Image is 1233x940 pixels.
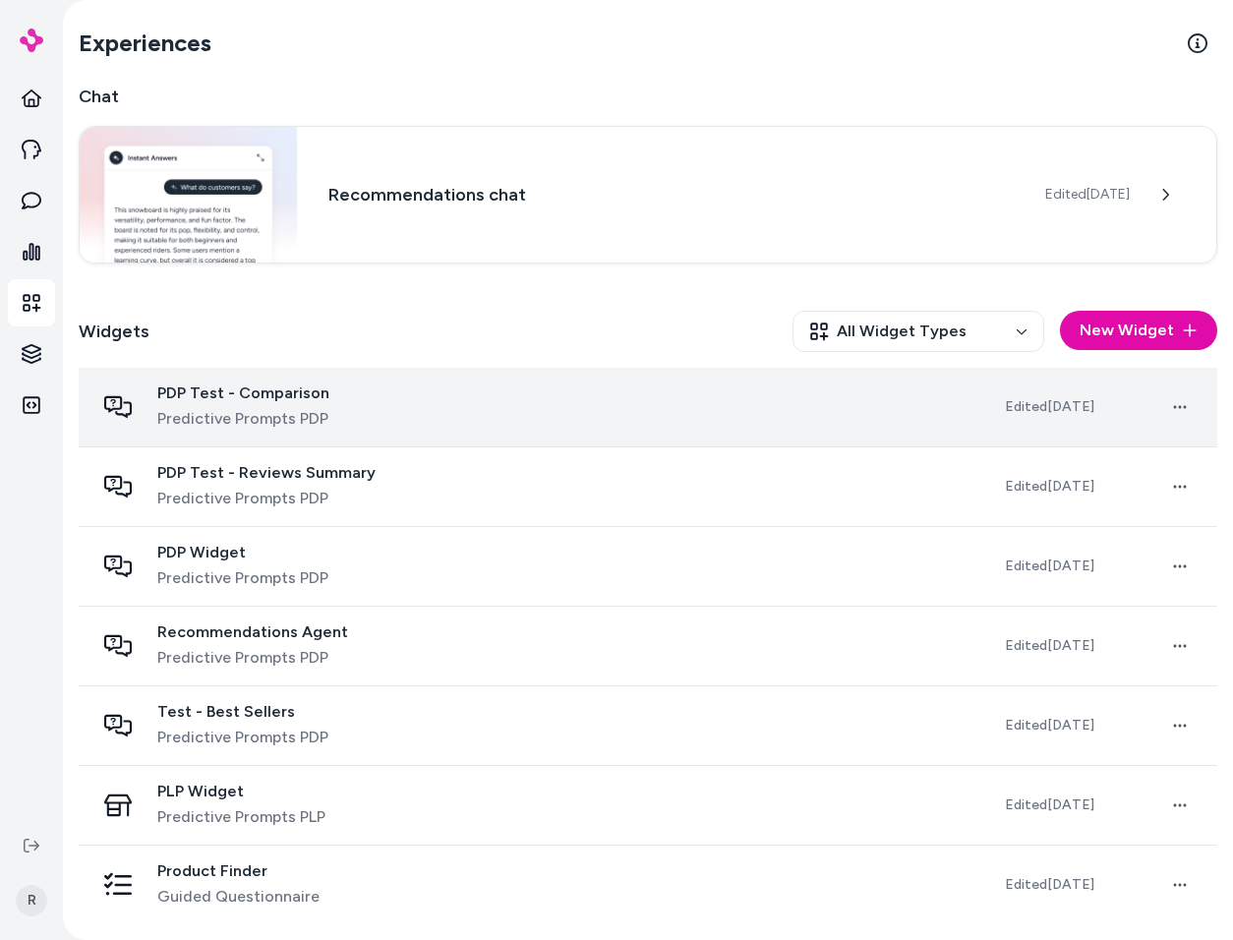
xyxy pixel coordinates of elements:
span: Predictive Prompts PDP [157,566,328,590]
h3: Recommendations chat [328,181,1014,208]
span: Edited [DATE] [1005,796,1094,813]
img: Chat widget [80,127,297,263]
span: R [16,885,47,916]
span: Edited [DATE] [1005,478,1094,495]
span: Predictive Prompts PDP [157,407,329,431]
h2: Widgets [79,318,149,345]
button: All Widget Types [793,311,1044,352]
span: Edited [DATE] [1005,717,1094,734]
span: Predictive Prompts PDP [157,726,328,749]
button: New Widget [1060,311,1217,350]
span: Guided Questionnaire [157,885,320,909]
span: Predictive Prompts PDP [157,646,348,670]
span: Predictive Prompts PDP [157,487,376,510]
span: PDP Test - Reviews Summary [157,463,376,483]
h2: Experiences [79,28,211,59]
span: PDP Test - Comparison [157,383,329,403]
span: Edited [DATE] [1005,637,1094,654]
span: PDP Widget [157,543,328,562]
span: Edited [DATE] [1005,876,1094,893]
span: Recommendations Agent [157,622,348,642]
button: R [12,869,51,932]
h2: Chat [79,83,1217,110]
span: Edited [DATE] [1005,558,1094,574]
span: Edited [DATE] [1045,185,1130,205]
span: Predictive Prompts PLP [157,805,325,829]
span: Product Finder [157,861,320,881]
a: Chat widgetRecommendations chatEdited[DATE] [79,126,1217,264]
span: Test - Best Sellers [157,702,328,722]
span: Edited [DATE] [1005,398,1094,415]
span: PLP Widget [157,782,325,801]
img: alby Logo [20,29,43,52]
